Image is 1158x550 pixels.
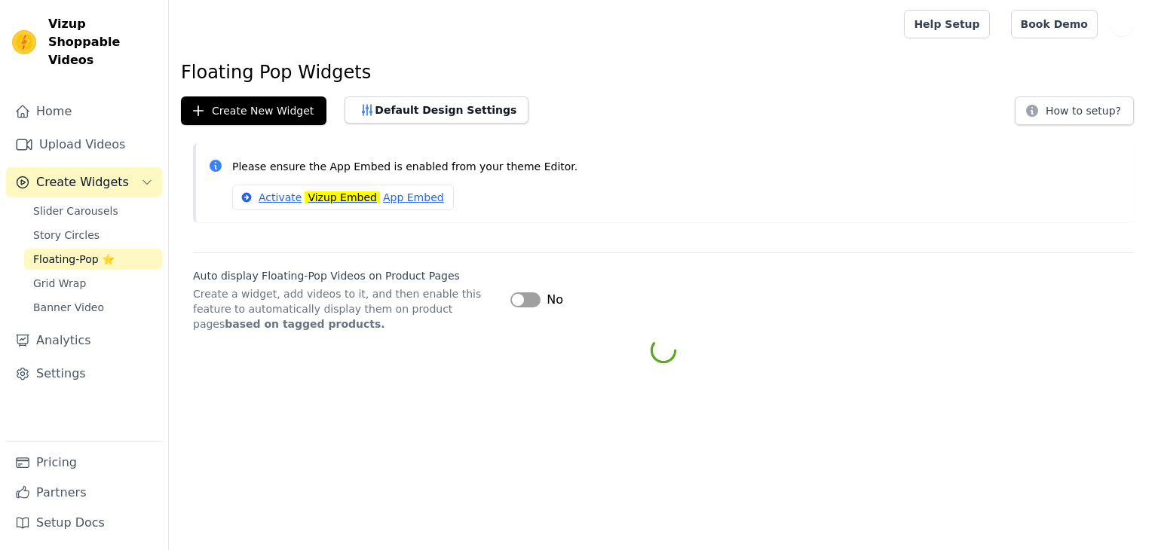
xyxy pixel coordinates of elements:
[6,96,162,127] a: Home
[6,478,162,508] a: Partners
[193,268,498,283] label: Auto display Floating-Pop Videos on Product Pages
[24,249,162,270] a: Floating-Pop ⭐
[904,10,989,38] a: Help Setup
[6,325,162,356] a: Analytics
[6,130,162,160] a: Upload Videos
[225,318,384,330] strong: based on tagged products.
[181,60,1146,84] h1: Floating Pop Widgets
[12,30,36,54] img: Vizup
[24,273,162,294] a: Grid Wrap
[24,225,162,246] a: Story Circles
[181,96,326,125] button: Create New Widget
[33,203,118,218] span: Slider Carousels
[33,228,100,243] span: Story Circles
[547,291,563,309] span: No
[6,508,162,538] a: Setup Docs
[6,359,162,389] a: Settings
[24,200,162,222] a: Slider Carousels
[33,300,104,315] span: Banner Video
[193,286,498,332] p: Create a widget, add videos to it, and then enable this feature to automatically display them on ...
[1011,10,1098,38] a: Book Demo
[232,158,1122,176] p: Please ensure the App Embed is enabled from your theme Editor.
[6,167,162,197] button: Create Widgets
[6,448,162,478] a: Pricing
[345,96,528,124] button: Default Design Settings
[33,252,115,267] span: Floating-Pop ⭐
[232,185,454,210] a: ActivateVizup EmbedApp Embed
[48,15,156,69] span: Vizup Shoppable Videos
[510,291,563,309] button: No
[1015,107,1134,121] a: How to setup?
[33,276,86,291] span: Grid Wrap
[24,297,162,318] a: Banner Video
[1015,96,1134,125] button: How to setup?
[36,173,129,191] span: Create Widgets
[305,191,380,203] mark: Vizup Embed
